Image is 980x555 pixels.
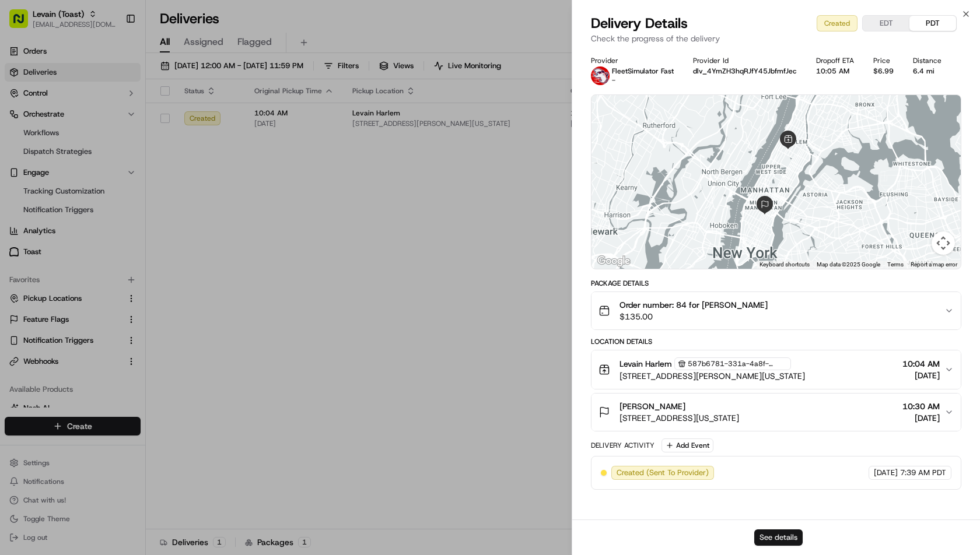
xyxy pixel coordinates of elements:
button: Start new chat [198,114,212,128]
span: [DATE] [902,412,940,424]
div: 📗 [12,261,21,271]
span: - [612,76,615,85]
div: Location Details [591,337,961,346]
div: Package Details [591,279,961,288]
span: [DATE] [902,370,940,381]
button: [PERSON_NAME][STREET_ADDRESS][US_STATE]10:30 AM[DATE] [591,394,961,431]
a: 📗Knowledge Base [7,255,94,276]
img: profile_FleetSimulator_Fast.png [591,66,610,85]
button: Levain Harlem587b6781-331a-4a8f-a54c-f1907609cee8[STREET_ADDRESS][PERSON_NAME][US_STATE]10:04 AM[... [591,350,961,389]
div: 10:05 AM [816,66,855,76]
img: 4281594248423_2fcf9dad9f2a874258b8_72.png [24,111,45,132]
a: Report a map error [911,261,957,268]
span: Knowledge Base [23,260,89,272]
button: See all [181,149,212,163]
p: Welcome 👋 [12,46,212,65]
button: See details [754,529,803,546]
button: Add Event [661,438,713,452]
button: Keyboard shortcuts [759,261,810,269]
button: EDT [863,16,909,31]
span: 10:04 AM [902,358,940,370]
span: [DATE] [874,468,898,478]
div: Provider [591,56,674,65]
div: Start new chat [52,111,191,122]
img: 1736555255976-a54dd68f-1ca7-489b-9aae-adbdc363a1c4 [23,212,33,222]
span: API Documentation [110,260,187,272]
span: [DATE] [103,212,127,221]
span: Map data ©2025 Google [817,261,880,268]
input: Got a question? Start typing here... [30,75,210,87]
span: Created (Sent To Provider) [617,468,709,478]
img: Nash [12,11,35,34]
a: Powered byPylon [82,288,141,297]
span: 7:39 AM PDT [900,468,946,478]
span: [STREET_ADDRESS][PERSON_NAME][US_STATE] [619,370,805,382]
span: [PERSON_NAME] [36,212,94,221]
span: • [97,212,101,221]
p: FleetSimulator Fast [612,66,674,76]
a: Open this area in Google Maps (opens a new window) [594,254,633,269]
div: Delivery Activity [591,441,654,450]
div: 6.4 mi [913,66,942,76]
button: Map camera controls [932,231,955,255]
img: 1736555255976-a54dd68f-1ca7-489b-9aae-adbdc363a1c4 [12,111,33,132]
div: We're available if you need us! [52,122,160,132]
span: Order number: 84 for [PERSON_NAME] [619,299,768,311]
span: Levain Harlem [619,358,672,370]
div: Dropoff ETA [816,56,855,65]
div: Distance [913,56,942,65]
span: Delivery Details [591,14,688,33]
div: $6.99 [873,66,894,76]
a: 💻API Documentation [94,255,192,276]
span: [STREET_ADDRESS][US_STATE] [619,412,739,424]
p: Check the progress of the delivery [591,33,961,44]
span: [DATE] [38,180,62,189]
span: 10:30 AM [902,401,940,412]
div: Past conversations [12,151,78,160]
img: 1736555255976-a54dd68f-1ca7-489b-9aae-adbdc363a1c4 [23,181,33,190]
span: $135.00 [619,311,768,322]
div: 💻 [99,261,108,271]
span: Pylon [116,289,141,297]
span: [PERSON_NAME] [619,401,685,412]
a: Terms (opens in new tab) [887,261,904,268]
button: dlv_4YmZH3hqRJfY45JbfmfJec [693,66,797,76]
div: Price [873,56,894,65]
img: Lucas Ferreira [12,201,30,219]
span: 587b6781-331a-4a8f-a54c-f1907609cee8 [688,359,787,368]
button: PDT [909,16,956,31]
div: Provider Id [693,56,797,65]
button: Order number: 84 for [PERSON_NAME]$135.00 [591,292,961,329]
img: Google [594,254,633,269]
